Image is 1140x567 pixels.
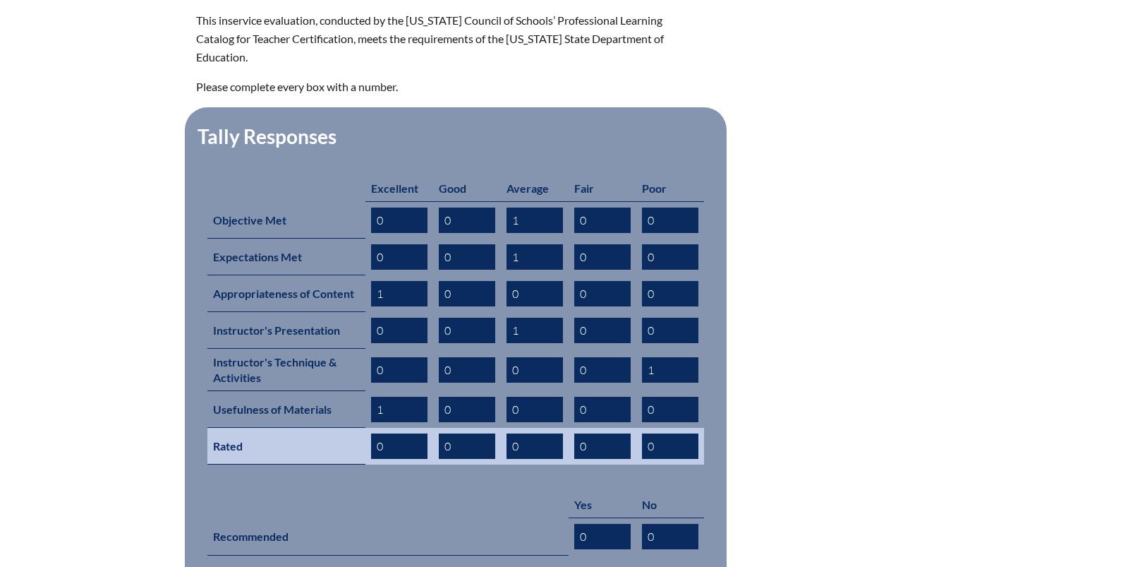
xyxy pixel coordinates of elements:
[207,518,569,556] th: Recommended
[207,428,365,465] th: Rated
[196,78,693,96] p: Please complete every box with a number.
[636,491,704,518] th: No
[207,391,365,428] th: Usefulness of Materials
[501,175,569,202] th: Average
[207,239,365,275] th: Expectations Met
[365,175,433,202] th: Excellent
[196,124,338,148] legend: Tally Responses
[569,175,636,202] th: Fair
[636,175,704,202] th: Poor
[569,491,636,518] th: Yes
[207,349,365,391] th: Instructor's Technique & Activities
[207,201,365,239] th: Objective Met
[196,11,693,66] p: This inservice evaluation, conducted by the [US_STATE] Council of Schools’ Professional Learning ...
[433,175,501,202] th: Good
[207,275,365,312] th: Appropriateness of Content
[207,312,365,349] th: Instructor's Presentation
